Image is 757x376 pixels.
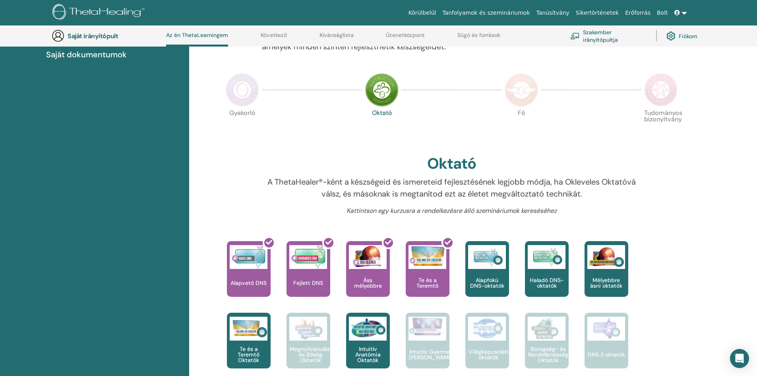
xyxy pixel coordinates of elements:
[583,29,618,43] font: Szakember irányítópultja
[406,241,449,313] a: Te és a Teremtő Te és a Teremtő
[405,6,439,20] a: Körülbelül
[386,31,425,39] font: Üzenetközpont
[52,4,147,22] img: logo.png
[289,317,327,341] img: Megnyilvánulási és Bőség Oktatók
[505,73,538,107] img: Fő
[238,345,259,364] font: Te és a Teremtő Oktatók
[166,32,228,47] a: Az én ThetaLearningem
[261,32,287,45] a: Következő
[570,27,647,45] a: Szakember irányítópultja
[644,73,678,107] img: Tudományos bizonyítvány
[319,31,354,39] font: Kívánságlista
[587,245,625,269] img: Mélyebbre ásni oktatók
[226,73,259,107] img: Gyakorló
[530,277,564,289] font: Haladó DNS-oktatók
[68,32,118,40] font: Saját irányítópult
[576,10,619,16] font: Sikertörténetek
[518,109,525,117] font: Fő
[588,351,625,358] font: DNS 3 oktatók
[533,6,573,20] a: Tanúsítvány
[409,10,436,16] font: Körülbelül
[409,348,453,361] font: Intuitív Gyermek [PERSON_NAME]
[666,27,697,45] a: Fiókom
[227,241,271,313] a: Alapvető DNS Alapvető DNS
[573,6,622,20] a: Sikertörténetek
[442,10,530,16] font: Tanfolyamok és szemináriumok
[587,317,625,341] img: DNS 3 oktatók
[536,10,569,16] font: Tanúsítvány
[267,177,636,199] font: A ThetaHealer®-ként a készségeid és ismereteid fejlesztésének legjobb módja, ha Okleveles Oktatóv...
[470,277,504,289] font: Alapfokú DNS-oktatók
[465,241,509,313] a: Alapfokú DNS-oktatók Alapfokú DNS-oktatók
[290,345,331,364] font: Megnyilvánulási és Bőség Oktatók
[355,345,381,364] font: Intuitív Anatómia Oktatók
[644,109,682,123] font: Tudományos bizonyítvány
[365,73,399,107] img: Oktató
[570,33,580,40] img: chalkboard-teacher.svg
[409,245,446,267] img: Te és a Teremtő
[439,6,533,20] a: Tanfolyamok és szemináriumok
[386,32,425,45] a: Üzenetközpont
[590,277,622,289] font: Mélyebbre ásni oktatók
[730,349,749,368] div: Open Intercom Messenger
[349,317,387,341] img: Intuitív Anatómia Oktatók
[346,241,390,313] a: Áss mélyebbre Áss mélyebbre
[528,345,568,364] font: Betegség- és Rendellenesség Oktatók
[46,49,127,60] font: Saját dokumentumok
[468,245,506,269] img: Alapfokú DNS-oktatók
[349,245,387,269] img: Áss mélyebbre
[679,33,697,40] font: Fiókom
[625,10,651,16] font: Erőforrás
[166,31,228,39] font: Az én ThetaLearningem
[230,279,267,286] font: Alapvető DNS
[230,245,267,269] img: Alapvető DNS
[347,207,557,215] font: Kattintson egy kurzusra a rendelkezésre álló szemináriumok kereséséhez
[289,245,327,269] img: Fejlett DNS
[229,109,256,117] font: Gyakorló
[468,317,506,341] img: Világkapcsolati oktatók
[230,317,267,341] img: Te és a Teremtő Oktatók
[654,6,671,20] a: Bolt
[287,241,330,313] a: Fejlett DNS Fejlett DNS
[457,31,500,39] font: Súgó és források
[372,109,392,117] font: Oktató
[585,241,628,313] a: Mélyebbre ásni oktatók Mélyebbre ásni oktatók
[528,317,565,341] img: Betegség- és Rendellenesség Oktatók
[262,6,631,52] font: Az utazásod itt kezdődik; üdvözlünk a ThetaLearning központjában. Ismerd meg a világhírű techniká...
[622,6,654,20] a: Erőforrás
[469,348,509,361] font: Világkapcsolati oktatók
[52,29,64,42] img: generic-user-icon.jpg
[528,245,565,269] img: Haladó DNS-oktatók
[319,32,354,45] a: Kívánságlista
[409,317,446,336] img: Intuitív Gyermek Bennem Oktatók
[261,31,287,39] font: Következő
[657,10,668,16] font: Bolt
[427,154,476,173] font: Oktató
[457,32,500,45] a: Súgó és források
[525,241,569,313] a: Haladó DNS-oktatók Haladó DNS-oktatók
[666,29,676,42] img: cog.svg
